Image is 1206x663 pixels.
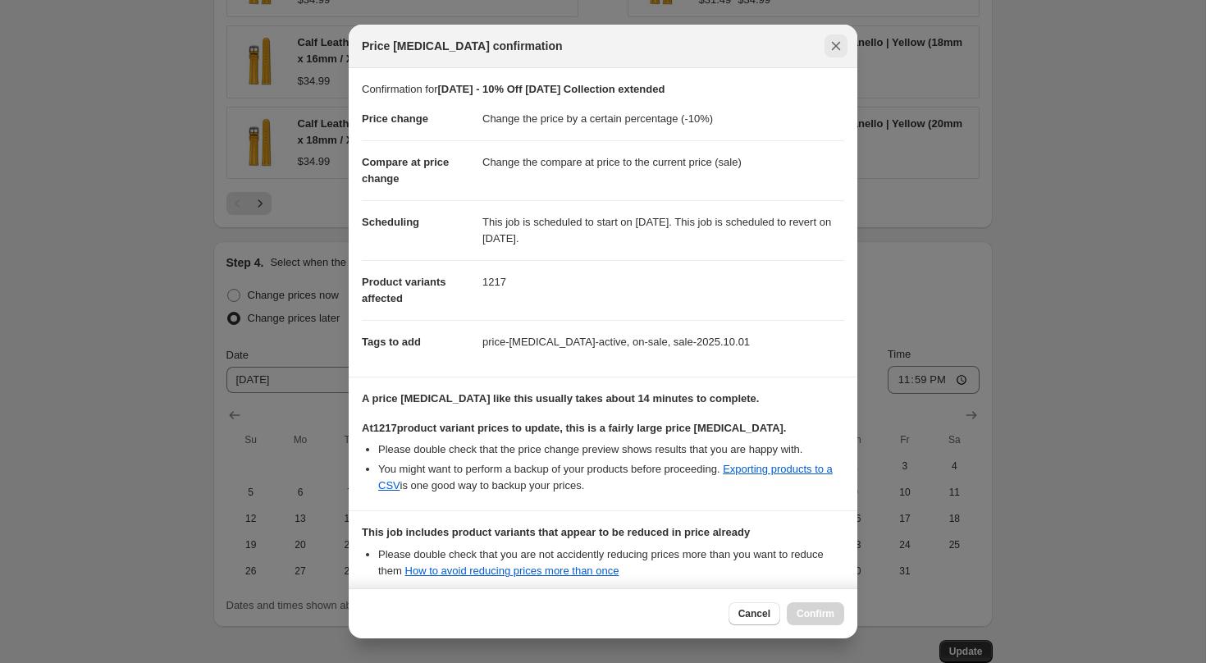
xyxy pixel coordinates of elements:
span: Cancel [738,607,770,620]
dd: This job is scheduled to start on [DATE]. This job is scheduled to revert on [DATE]. [482,200,844,260]
span: Compare at price change [362,156,449,185]
dd: price-[MEDICAL_DATA]-active, on-sale, sale-2025.10.01 [482,320,844,364]
b: At 1217 product variant prices to update, this is a fairly large price [MEDICAL_DATA]. [362,422,786,434]
span: Price [MEDICAL_DATA] confirmation [362,38,563,54]
li: Please double check that the price change preview shows results that you are happy with. [378,441,844,458]
a: How to avoid reducing prices more than once [405,565,619,577]
p: Confirmation for [362,81,844,98]
dd: Change the price by a certain percentage (-10%) [482,98,844,140]
span: Price change [362,112,428,125]
b: This job includes product variants that appear to be reduced in price already [362,526,750,538]
button: Cancel [729,602,780,625]
a: Exporting products to a CSV [378,463,833,492]
li: Please double check that you are not accidently reducing prices more than you want to reduce them [378,546,844,579]
span: Product variants affected [362,276,446,304]
b: [DATE] - 10% Off [DATE] Collection extended [437,83,665,95]
dd: Change the compare at price to the current price (sale) [482,140,844,184]
dd: 1217 [482,260,844,304]
span: Tags to add [362,336,421,348]
button: Close [825,34,847,57]
li: You might want to perform a backup of your products before proceeding. is one good way to backup ... [378,461,844,494]
b: A price [MEDICAL_DATA] like this usually takes about 14 minutes to complete. [362,392,759,405]
span: Scheduling [362,216,419,228]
